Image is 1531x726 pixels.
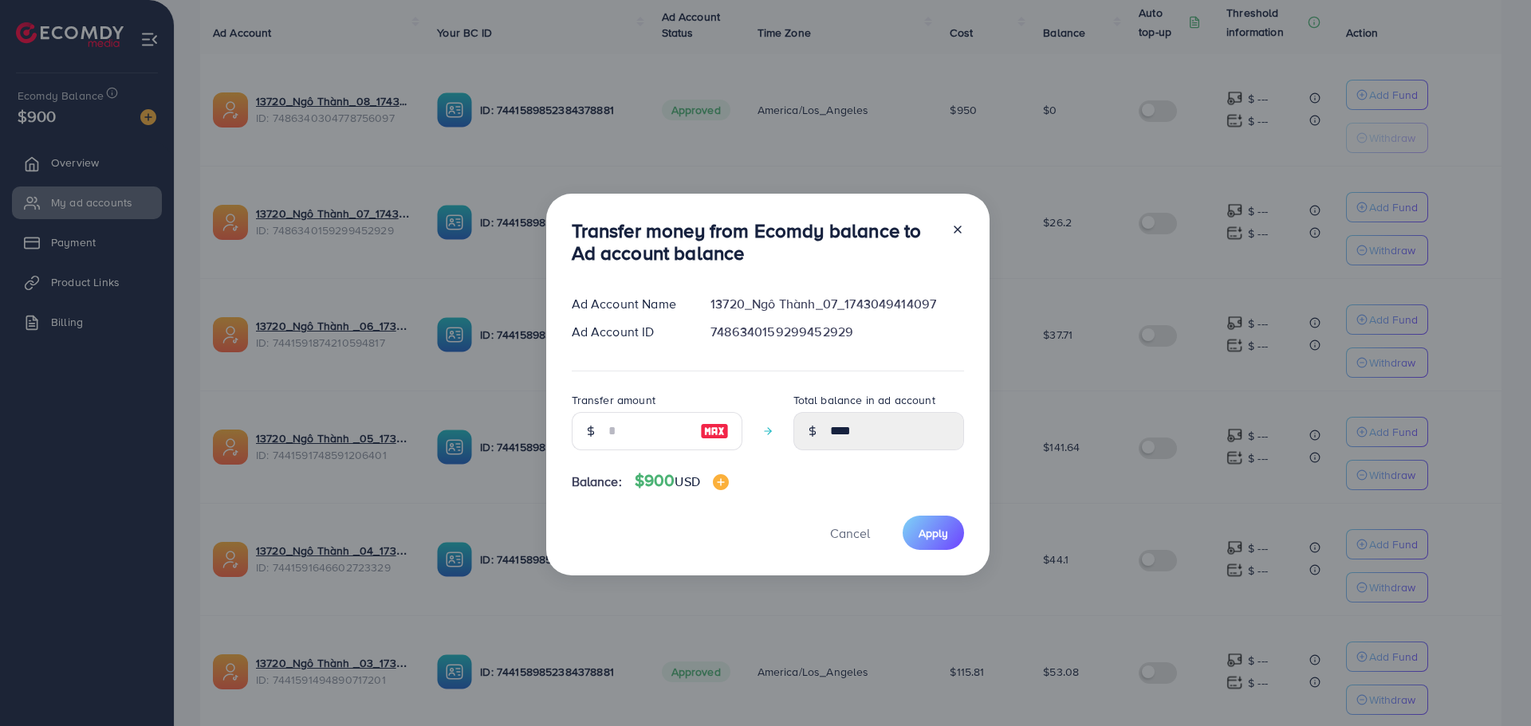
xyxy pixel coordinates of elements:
button: Apply [903,516,964,550]
div: Ad Account ID [559,323,699,341]
img: image [713,474,729,490]
iframe: Chat [1463,654,1519,714]
span: Cancel [830,524,870,542]
span: Apply [919,525,948,541]
span: USD [675,473,699,490]
h4: $900 [635,471,729,491]
img: image [700,422,729,441]
h3: Transfer money from Ecomdy balance to Ad account balance [572,219,939,265]
button: Cancel [810,516,890,550]
div: 13720_Ngô Thành_07_1743049414097 [698,295,976,313]
label: Transfer amount [572,392,655,408]
div: Ad Account Name [559,295,699,313]
label: Total balance in ad account [793,392,935,408]
span: Balance: [572,473,622,491]
div: 7486340159299452929 [698,323,976,341]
